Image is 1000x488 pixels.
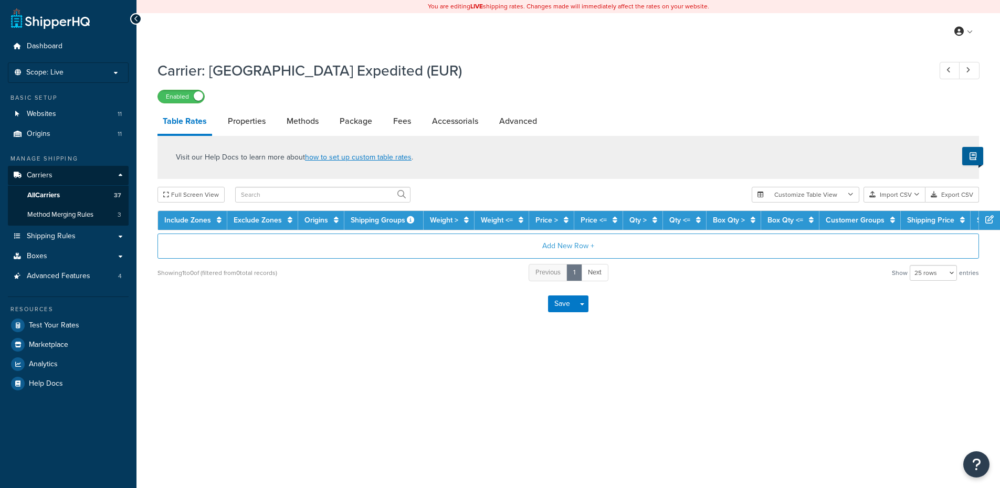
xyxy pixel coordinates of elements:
[176,152,413,163] p: Visit our Help Docs to learn more about .
[669,215,690,226] a: Qty <=
[529,264,567,281] a: Previous
[8,355,129,374] a: Analytics
[8,124,129,144] li: Origins
[304,215,328,226] a: Origins
[27,130,50,139] span: Origins
[864,187,925,203] button: Import CSV
[8,205,129,225] a: Method Merging Rules3
[8,104,129,124] a: Websites11
[118,210,121,219] span: 3
[27,191,60,200] span: All Carriers
[118,110,122,119] span: 11
[752,187,859,203] button: Customize Table View
[334,109,377,134] a: Package
[907,215,954,226] a: Shipping Price
[158,90,204,103] label: Enabled
[963,451,990,478] button: Open Resource Center
[962,147,983,165] button: Show Help Docs
[481,215,513,226] a: Weight <=
[234,215,282,226] a: Exclude Zones
[26,68,64,77] span: Scope: Live
[767,215,803,226] a: Box Qty <=
[713,215,745,226] a: Box Qty >
[8,247,129,266] a: Boxes
[118,130,122,139] span: 11
[27,110,56,119] span: Websites
[157,266,277,280] div: Showing 1 to 0 of (filtered from 0 total records)
[892,266,908,280] span: Show
[27,210,93,219] span: Method Merging Rules
[940,62,960,79] a: Previous Record
[8,335,129,354] a: Marketplace
[118,272,122,281] span: 4
[8,154,129,163] div: Manage Shipping
[548,295,576,312] button: Save
[8,267,129,286] a: Advanced Features4
[8,374,129,393] a: Help Docs
[826,215,885,226] a: Customer Groups
[114,191,121,200] span: 37
[27,272,90,281] span: Advanced Features
[581,264,608,281] a: Next
[164,215,211,226] a: Include Zones
[535,267,561,277] span: Previous
[388,109,416,134] a: Fees
[344,211,424,230] th: Shipping Groups
[223,109,271,134] a: Properties
[157,234,979,259] button: Add New Row +
[8,37,129,56] a: Dashboard
[8,316,129,335] a: Test Your Rates
[959,62,980,79] a: Next Record
[27,252,47,261] span: Boxes
[8,166,129,226] li: Carriers
[29,379,63,388] span: Help Docs
[8,104,129,124] li: Websites
[8,267,129,286] li: Advanced Features
[8,227,129,246] a: Shipping Rules
[588,267,602,277] span: Next
[959,266,979,280] span: entries
[8,205,129,225] li: Method Merging Rules
[430,215,458,226] a: Weight >
[8,124,129,144] a: Origins11
[629,215,647,226] a: Qty >
[470,2,483,11] b: LIVE
[8,93,129,102] div: Basic Setup
[157,187,225,203] button: Full Screen View
[535,215,558,226] a: Price >
[27,171,52,180] span: Carriers
[281,109,324,134] a: Methods
[27,42,62,51] span: Dashboard
[566,264,582,281] a: 1
[494,109,542,134] a: Advanced
[8,186,129,205] a: AllCarriers37
[157,60,920,81] h1: Carrier: [GEOGRAPHIC_DATA] Expedited (EUR)
[29,360,58,369] span: Analytics
[925,187,979,203] button: Export CSV
[29,341,68,349] span: Marketplace
[29,321,79,330] span: Test Your Rates
[305,152,412,163] a: how to set up custom table rates
[8,166,129,185] a: Carriers
[235,187,410,203] input: Search
[27,232,76,241] span: Shipping Rules
[157,109,212,136] a: Table Rates
[581,215,607,226] a: Price <=
[8,305,129,314] div: Resources
[427,109,483,134] a: Accessorials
